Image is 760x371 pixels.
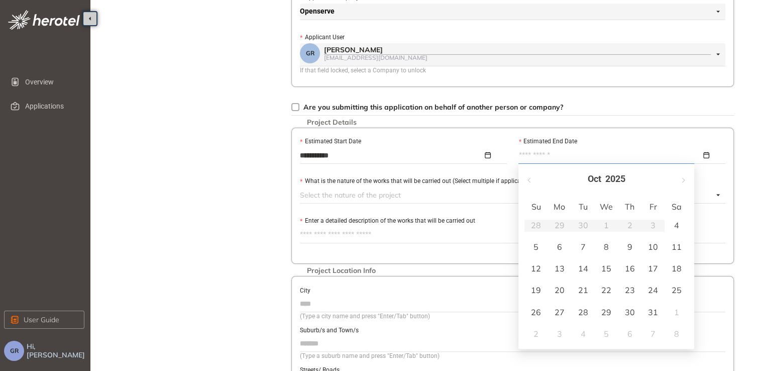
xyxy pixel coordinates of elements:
[300,336,725,351] input: Suburb/s and Town/s
[665,323,688,345] td: 2025-11-08
[624,284,636,296] div: 23
[595,258,618,280] td: 2025-10-15
[300,326,359,335] label: Suburb/s and Town/s
[665,302,688,323] td: 2025-11-01
[530,284,542,296] div: 19
[671,284,683,296] div: 25
[300,176,530,186] label: What is the nature of the works that will be carried out (Select multiple if applicable)
[571,258,595,280] td: 2025-10-14
[595,323,618,345] td: 2025-11-05
[618,199,641,215] th: Th
[571,280,595,301] td: 2025-10-21
[600,241,612,253] div: 8
[665,280,688,301] td: 2025-10-25
[300,137,361,146] label: Estimated Start Date
[300,351,725,361] div: (Type a suburb name and press "Enter/Tab" button)
[600,284,612,296] div: 22
[300,4,720,20] span: Openserve
[577,306,589,318] div: 28
[577,284,589,296] div: 21
[618,302,641,323] td: 2025-10-30
[577,328,589,340] div: 4
[571,323,595,345] td: 2025-11-04
[554,284,566,296] div: 20
[548,258,572,280] td: 2025-10-13
[647,284,659,296] div: 24
[647,262,659,274] div: 17
[595,302,618,323] td: 2025-10-29
[647,306,659,318] div: 31
[641,280,665,301] td: 2025-10-24
[300,227,725,243] textarea: Enter a detailed description of the works that will be carried out
[595,280,618,301] td: 2025-10-22
[595,236,618,258] td: 2025-10-08
[577,241,589,253] div: 7
[577,262,589,274] div: 14
[571,199,595,215] th: Tu
[624,262,636,274] div: 16
[624,328,636,340] div: 6
[554,328,566,340] div: 3
[665,215,688,236] td: 2025-10-04
[524,258,548,280] td: 2025-10-12
[300,150,483,161] input: Estimated Start Date
[641,323,665,345] td: 2025-11-07
[671,306,683,318] div: 1
[600,306,612,318] div: 29
[671,328,683,340] div: 8
[324,46,711,54] div: [PERSON_NAME]
[600,328,612,340] div: 5
[519,150,702,161] input: Estimated End Date
[641,302,665,323] td: 2025-10-31
[671,219,683,231] div: 4
[618,236,641,258] td: 2025-10-09
[595,199,618,215] th: We
[671,241,683,253] div: 11
[647,328,659,340] div: 7
[524,323,548,345] td: 2025-11-02
[530,241,542,253] div: 5
[300,312,725,321] div: (Type a city name and press "Enter/Tab" button)
[624,241,636,253] div: 9
[571,236,595,258] td: 2025-10-07
[24,314,59,325] span: User Guide
[10,347,19,354] span: GR
[524,236,548,258] td: 2025-10-05
[641,199,665,215] th: Fr
[571,302,595,323] td: 2025-10-28
[300,216,475,226] label: Enter a detailed description of the works that will be carried out
[519,137,577,146] label: Estimated End Date
[4,341,24,361] button: GR
[548,199,572,215] th: Mo
[524,302,548,323] td: 2025-10-26
[554,306,566,318] div: 27
[530,262,542,274] div: 12
[548,236,572,258] td: 2025-10-06
[25,72,76,92] span: Overview
[25,96,76,116] span: Applications
[303,103,564,112] span: Are you submitting this application on behalf of another person or company?
[665,258,688,280] td: 2025-10-18
[641,258,665,280] td: 2025-10-17
[300,33,344,42] label: Applicant User
[548,280,572,301] td: 2025-10-20
[302,118,362,127] span: Project Details
[8,10,80,30] img: logo
[524,280,548,301] td: 2025-10-19
[618,323,641,345] td: 2025-11-06
[641,236,665,258] td: 2025-10-10
[618,280,641,301] td: 2025-10-23
[554,262,566,274] div: 13
[324,54,711,61] div: [EMAIL_ADDRESS][DOMAIN_NAME]
[671,262,683,274] div: 18
[300,286,310,296] label: City
[530,306,542,318] div: 26
[524,199,548,215] th: Su
[548,323,572,345] td: 2025-11-03
[665,199,688,215] th: Sa
[530,328,542,340] div: 2
[554,241,566,253] div: 6
[306,50,314,57] span: GR
[302,266,381,275] span: Project Location Info
[665,236,688,258] td: 2025-10-11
